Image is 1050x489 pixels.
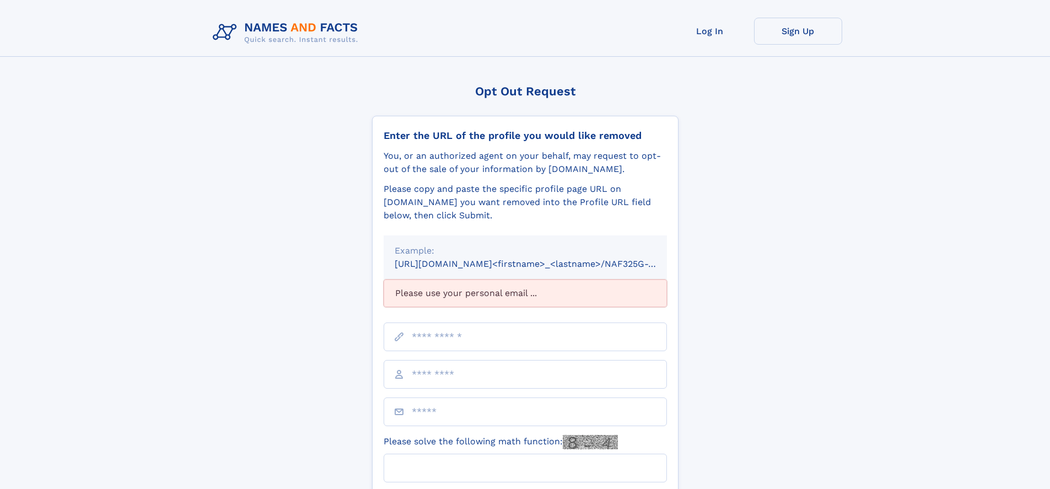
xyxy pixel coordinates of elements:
img: Logo Names and Facts [208,18,367,47]
small: [URL][DOMAIN_NAME]<firstname>_<lastname>/NAF325G-xxxxxxxx [395,259,688,269]
div: Example: [395,244,656,257]
div: Enter the URL of the profile you would like removed [384,130,667,142]
div: You, or an authorized agent on your behalf, may request to opt-out of the sale of your informatio... [384,149,667,176]
div: Please use your personal email ... [384,280,667,307]
label: Please solve the following math function: [384,435,618,449]
div: Please copy and paste the specific profile page URL on [DOMAIN_NAME] you want removed into the Pr... [384,182,667,222]
div: Opt Out Request [372,84,679,98]
a: Log In [666,18,754,45]
a: Sign Up [754,18,842,45]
